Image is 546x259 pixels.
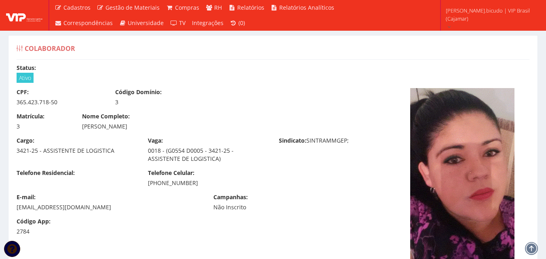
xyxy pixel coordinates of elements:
[6,9,42,21] img: logo
[237,4,264,11] span: Relatórios
[17,227,70,236] div: 2784
[17,64,36,72] label: Status:
[17,73,34,83] span: Ativo
[115,98,202,106] div: 3
[17,98,103,106] div: 365.423.718-50
[115,88,162,96] label: Código Domínio:
[213,193,248,201] label: Campanhas:
[17,203,201,211] div: [EMAIL_ADDRESS][DOMAIN_NAME]
[238,19,245,27] span: (0)
[179,19,186,27] span: TV
[17,137,34,145] label: Cargo:
[192,19,223,27] span: Integrações
[17,169,75,177] label: Telefone Residencial:
[227,15,249,31] a: (0)
[175,4,199,11] span: Compras
[148,137,163,145] label: Vaga:
[214,4,222,11] span: RH
[105,4,160,11] span: Gestão de Materiais
[446,6,535,23] span: [PERSON_NAME].bicudo | VIP Brasil (Cajamar)
[279,137,306,145] label: Sindicato:
[17,122,70,131] div: 3
[148,169,194,177] label: Telefone Celular:
[167,15,189,31] a: TV
[17,193,36,201] label: E-mail:
[82,122,333,131] div: [PERSON_NAME]
[148,147,267,163] div: 0018 - (G0554 D0005 - 3421-25 - ASSISTENTE DE LOGISTICA)
[25,44,75,53] span: Colaborador
[82,112,130,120] label: Nome Completo:
[213,203,300,211] div: Não Inscrito
[17,217,51,225] label: Código App:
[63,19,113,27] span: Correspondências
[63,4,91,11] span: Cadastros
[148,179,267,187] div: [PHONE_NUMBER]
[279,4,334,11] span: Relatórios Analíticos
[17,112,44,120] label: Matrícula:
[17,147,136,155] div: 3421-25 - ASSISTENTE DE LOGISTICA
[189,15,227,31] a: Integrações
[128,19,164,27] span: Universidade
[273,137,404,147] div: SINTRAMMGEP;
[17,88,29,96] label: CPF:
[51,15,116,31] a: Correspondências
[116,15,167,31] a: Universidade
